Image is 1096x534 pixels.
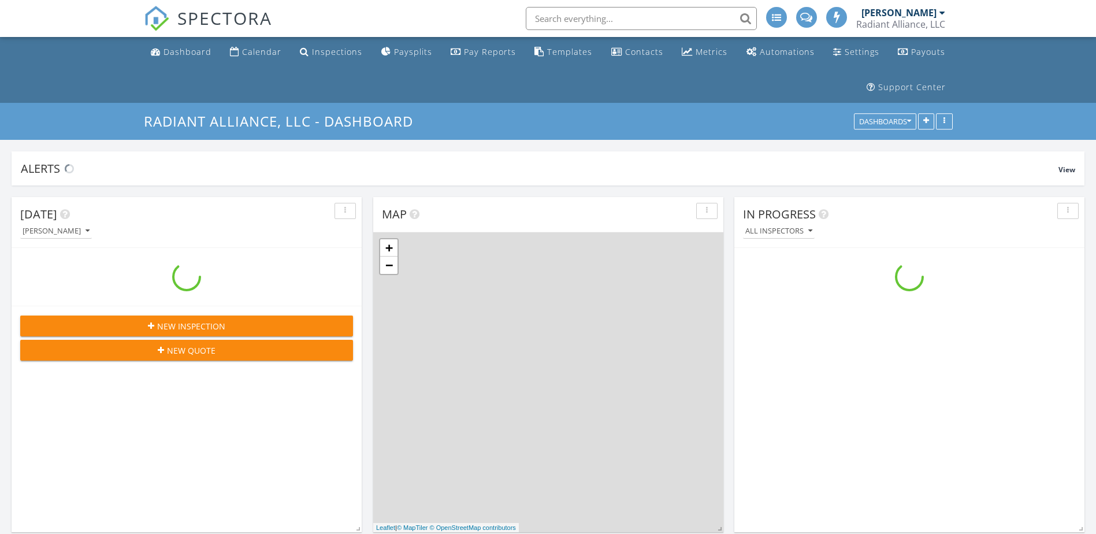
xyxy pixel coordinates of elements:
[861,7,937,18] div: [PERSON_NAME]
[394,46,432,57] div: Paysplits
[677,42,732,63] a: Metrics
[854,114,916,130] button: Dashboards
[743,224,815,239] button: All Inspectors
[225,42,286,63] a: Calendar
[530,42,597,63] a: Templates
[20,206,57,222] span: [DATE]
[164,46,211,57] div: Dashboard
[312,46,362,57] div: Inspections
[878,81,946,92] div: Support Center
[144,6,169,31] img: The Best Home Inspection Software - Spectora
[380,257,397,274] a: Zoom out
[377,42,437,63] a: Paysplits
[464,46,516,57] div: Pay Reports
[382,206,407,222] span: Map
[144,112,423,131] a: Radiant Alliance, LLC - Dashboard
[911,46,945,57] div: Payouts
[397,524,428,531] a: © MapTiler
[526,7,757,30] input: Search everything...
[893,42,950,63] a: Payouts
[760,46,815,57] div: Automations
[167,344,216,357] span: New Quote
[380,239,397,257] a: Zoom in
[446,42,521,63] a: Pay Reports
[157,320,225,332] span: New Inspection
[742,42,819,63] a: Automations (Basic)
[177,6,272,30] span: SPECTORA
[376,524,395,531] a: Leaflet
[295,42,367,63] a: Inspections
[20,340,353,361] button: New Quote
[743,206,816,222] span: In Progress
[625,46,663,57] div: Contacts
[373,523,519,533] div: |
[1058,165,1075,175] span: View
[20,224,92,239] button: [PERSON_NAME]
[859,118,911,126] div: Dashboards
[20,316,353,336] button: New Inspection
[242,46,281,57] div: Calendar
[547,46,592,57] div: Templates
[845,46,879,57] div: Settings
[430,524,516,531] a: © OpenStreetMap contributors
[745,227,812,235] div: All Inspectors
[21,161,1058,176] div: Alerts
[696,46,727,57] div: Metrics
[144,16,272,40] a: SPECTORA
[856,18,945,30] div: Radiant Alliance, LLC
[828,42,884,63] a: Settings
[146,42,216,63] a: Dashboard
[607,42,668,63] a: Contacts
[23,227,90,235] div: [PERSON_NAME]
[862,77,950,98] a: Support Center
